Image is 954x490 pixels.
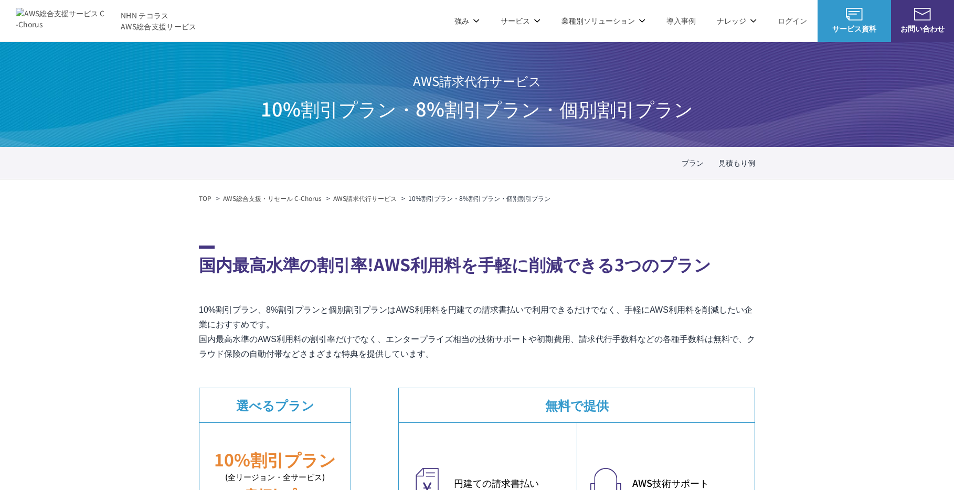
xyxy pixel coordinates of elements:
[408,194,550,203] em: 10%割引プラン・8%割引プラン・個別割引プラン
[454,476,566,490] em: 円建ての請求書払い
[818,23,891,34] span: サービス資料
[16,8,197,33] a: AWS総合支援サービス C-Chorus NHN テコラスAWS総合支援サービス
[199,388,351,422] dt: 選べるプラン
[261,67,693,94] span: AWS請求代行サービス
[199,303,755,361] p: 10%割引プラン、8%割引プランと個別割引プランはAWS利用料を円建ての請求書払いで利用できるだけでなく、手軽にAWS利用料を削減したい企業におすすめです。 国内最高水準のAWS利用料の割引率だ...
[214,447,336,471] em: 10%割引プラン
[561,15,645,26] p: 業種別ソリューション
[199,194,211,203] a: TOP
[333,194,397,203] a: AWS請求代行サービス
[666,15,696,26] a: 導入事例
[199,246,755,276] h2: 国内最高水準の割引率!AWS利用料を手軽に削減できる3つのプラン
[501,15,540,26] p: サービス
[261,94,693,122] span: 10%割引プラン・8%割引プラン ・個別割引プラン
[914,8,931,20] img: お問い合わせ
[632,476,744,490] em: AWS技術サポート
[16,8,105,33] img: AWS総合支援サービス C-Chorus
[718,157,755,168] a: 見積もり例
[717,15,757,26] p: ナレッジ
[778,15,807,26] a: ログイン
[399,388,755,422] dt: 無料で提供
[846,8,863,20] img: AWS総合支援サービス C-Chorus サービス資料
[454,15,480,26] p: 強み
[682,157,704,168] a: プラン
[121,10,197,32] span: NHN テコラス AWS総合支援サービス
[199,471,351,483] small: (全リージョン・全サービス)
[223,194,322,203] a: AWS総合支援・リセール C-Chorus
[891,23,954,34] span: お問い合わせ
